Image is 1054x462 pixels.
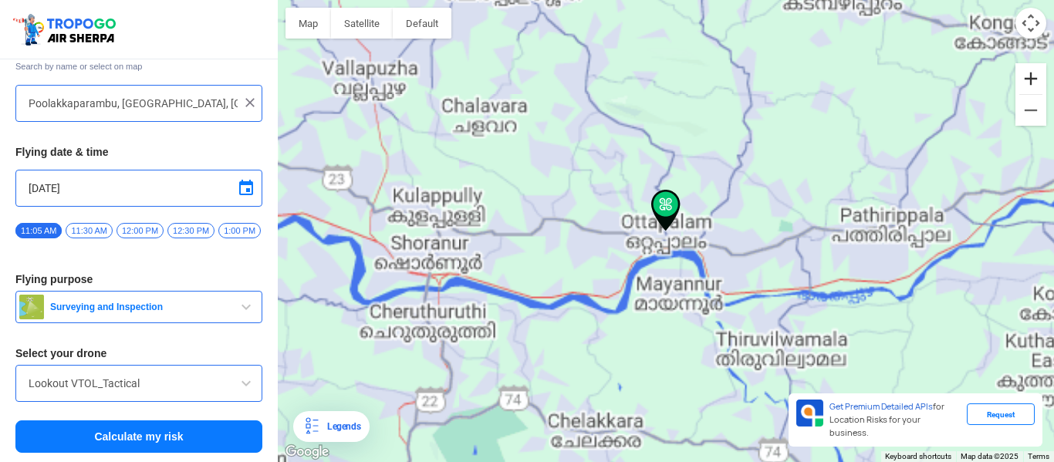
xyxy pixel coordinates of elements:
button: Show street map [285,8,331,39]
h3: Flying purpose [15,274,262,285]
button: Calculate my risk [15,420,262,453]
button: Zoom in [1015,63,1046,94]
button: Show satellite imagery [331,8,393,39]
span: Get Premium Detailed APIs [829,401,933,412]
h3: Select your drone [15,348,262,359]
img: Google [282,442,333,462]
input: Select Date [29,179,249,197]
span: 11:05 AM [15,223,62,238]
span: 12:30 PM [167,223,215,238]
img: Legends [302,417,321,436]
a: Open this area in Google Maps (opens a new window) [282,442,333,462]
button: Surveying and Inspection [15,291,262,323]
h3: Flying date & time [15,147,262,157]
span: 1:00 PM [218,223,261,238]
button: Keyboard shortcuts [885,451,951,462]
div: Legends [321,417,360,436]
input: Search by name or Brand [29,374,249,393]
input: Search your flying location [29,94,238,113]
span: Search by name or select on map [15,60,262,73]
span: Map data ©2025 [961,452,1019,460]
a: Terms [1028,452,1049,460]
div: Request [967,403,1035,425]
img: Premium APIs [796,400,823,427]
button: Zoom out [1015,95,1046,126]
img: ic_close.png [242,95,258,110]
img: ic_tgdronemaps.svg [12,12,121,47]
span: 12:00 PM [117,223,164,238]
div: for Location Risks for your business. [823,400,967,440]
button: Map camera controls [1015,8,1046,39]
span: Surveying and Inspection [44,301,237,313]
span: 11:30 AM [66,223,112,238]
img: survey.png [19,295,44,319]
